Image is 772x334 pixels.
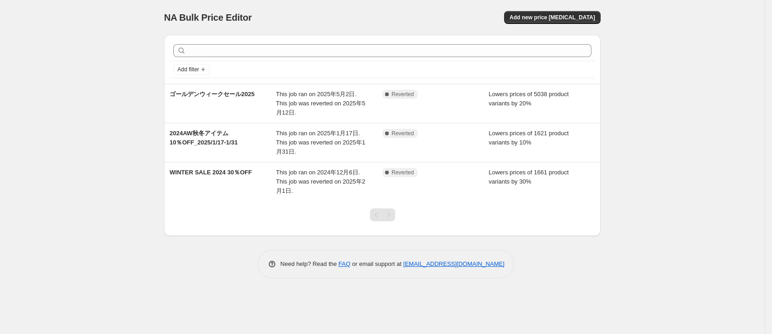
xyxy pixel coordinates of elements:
[170,169,252,176] span: WINTER SALE 2024 30％OFF
[489,169,569,185] span: Lowers prices of 1661 product variants by 30%
[280,260,339,267] span: Need help? Read the
[392,130,414,137] span: Reverted
[489,130,569,146] span: Lowers prices of 1621 product variants by 10%
[504,11,601,24] button: Add new price [MEDICAL_DATA]
[351,260,403,267] span: or email support at
[392,169,414,176] span: Reverted
[276,130,365,155] span: This job ran on 2025年1月17日. This job was reverted on 2025年1月31日.
[489,91,569,107] span: Lowers prices of 5038 product variants by 20%
[170,130,238,146] span: 2024AW秋冬アイテム10％OFF_2025/1/17-1/31
[392,91,414,98] span: Reverted
[173,64,210,75] button: Add filter
[370,208,395,221] nav: Pagination
[403,260,505,267] a: [EMAIL_ADDRESS][DOMAIN_NAME]
[164,12,252,23] span: NA Bulk Price Editor
[339,260,351,267] a: FAQ
[276,169,365,194] span: This job ran on 2024年12月6日. This job was reverted on 2025年2月1日.
[276,91,365,116] span: This job ran on 2025年5月2日. This job was reverted on 2025年5月12日.
[177,66,199,73] span: Add filter
[170,91,255,98] span: ゴールデンウィークセール2025
[510,14,595,21] span: Add new price [MEDICAL_DATA]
